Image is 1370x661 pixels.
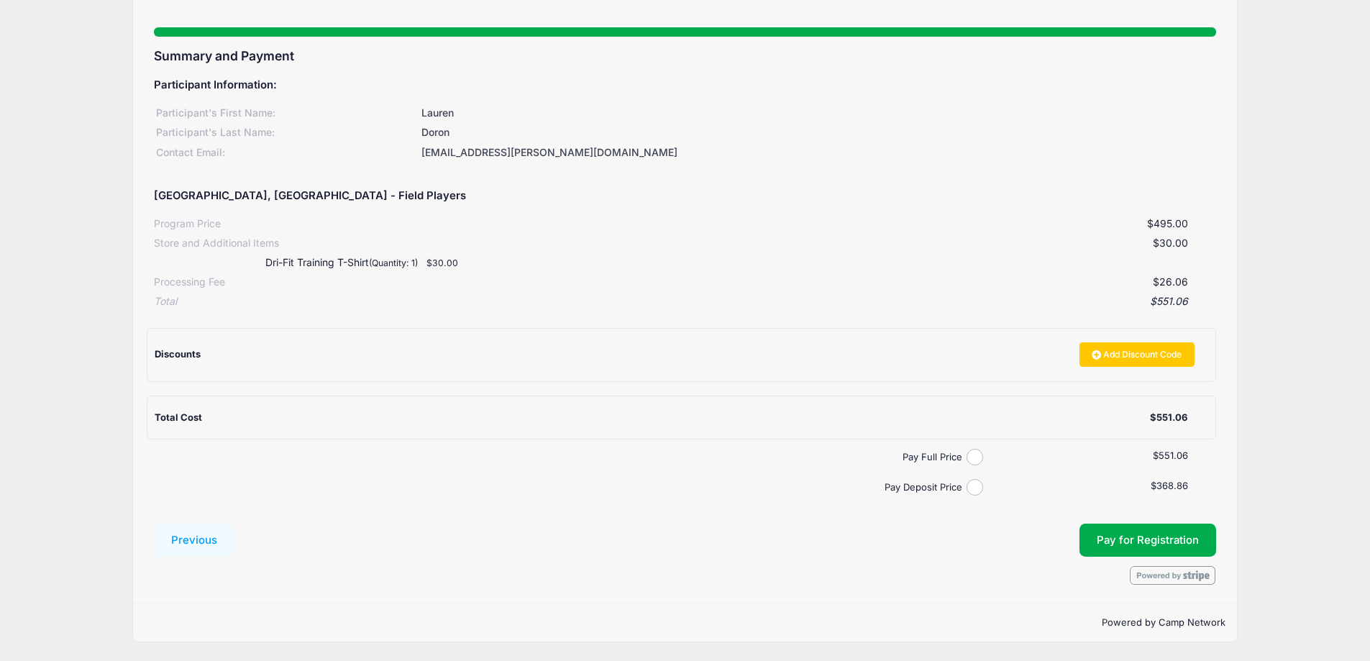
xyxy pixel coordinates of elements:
[154,236,279,251] div: Store and Additional Items
[154,48,1216,63] h3: Summary and Payment
[154,294,177,309] div: Total
[279,236,1188,251] div: $30.00
[225,275,1188,290] div: $26.06
[145,616,1225,630] p: Powered by Camp Network
[154,106,419,121] div: Participant's First Name:
[1079,524,1216,557] button: Pay for Registration
[419,125,1216,140] div: Doron
[1147,217,1188,229] span: $495.00
[154,145,419,160] div: Contact Email:
[177,294,1188,309] div: $551.06
[154,190,466,203] h5: [GEOGRAPHIC_DATA], [GEOGRAPHIC_DATA] - Field Players
[154,275,225,290] div: Processing Fee
[154,79,1216,92] h5: Participant Information:
[1079,342,1195,367] a: Add Discount Code
[1153,449,1188,463] label: $551.06
[154,216,221,232] div: Program Price
[426,257,458,268] small: $30.00
[154,524,234,557] button: Previous
[159,480,967,495] label: Pay Deposit Price
[1151,479,1188,493] label: $368.86
[369,257,418,268] small: (Quantity: 1)
[419,106,1216,121] div: Lauren
[159,450,967,465] label: Pay Full Price
[155,348,201,360] span: Discounts
[419,145,1216,160] div: [EMAIL_ADDRESS][PERSON_NAME][DOMAIN_NAME]
[237,255,864,270] div: Dri-Fit Training T-Shirt
[1150,411,1187,425] div: $551.06
[155,411,1150,425] div: Total Cost
[154,125,419,140] div: Participant's Last Name:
